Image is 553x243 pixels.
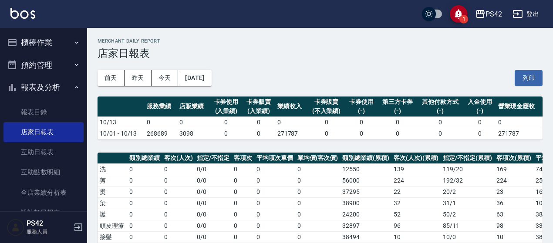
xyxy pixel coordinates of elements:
td: 0 [345,128,378,139]
td: 0 / 0 [195,186,232,197]
td: 0 [162,220,195,231]
td: 0 / 0 [195,175,232,186]
td: 剪 [98,175,127,186]
td: 0 [162,209,195,220]
td: 0 [162,231,195,243]
th: 營業現金應收 [496,97,543,117]
img: Person [7,219,24,236]
button: [DATE] [178,70,211,86]
button: 登出 [509,6,543,22]
p: 服務人員 [27,228,71,236]
td: 0 [127,220,162,231]
td: 0 [295,209,341,220]
button: 列印 [515,70,543,86]
td: 23 [494,186,533,197]
td: 24200 [340,209,391,220]
td: 0 [307,128,345,139]
td: 0 [254,197,295,209]
td: 0 [127,197,162,209]
td: 0 [210,117,243,128]
td: 38494 [340,231,391,243]
td: 119 / 20 [441,163,494,175]
td: 0 / 0 [195,231,232,243]
td: 10 [494,231,533,243]
td: 0 [232,231,254,243]
th: 服務業績 [145,97,177,117]
div: (-) [347,107,376,116]
td: 頭皮理療 [98,220,127,231]
th: 指定/不指定 [195,153,232,164]
td: 0 [464,128,496,139]
div: 其他付款方式 [419,97,462,107]
a: 設計師日報表 [3,203,84,223]
td: 169 [494,163,533,175]
div: (入業績) [212,107,240,116]
img: Logo [10,8,35,19]
td: 20 / 2 [441,186,494,197]
td: 燙 [98,186,127,197]
div: (不入業績) [310,107,343,116]
div: (-) [466,107,494,116]
th: 平均項次單價 [254,153,295,164]
td: 0 [254,175,295,186]
span: 1 [459,15,468,23]
td: 0 [254,220,295,231]
td: 0 [145,117,177,128]
td: 36 [494,197,533,209]
th: 客項次(累積) [494,153,533,164]
td: 0 [232,163,254,175]
td: 0 [127,209,162,220]
th: 客次(人次) [162,153,195,164]
td: 0 / 0 [195,220,232,231]
button: 預約管理 [3,54,84,77]
td: 271787 [496,128,543,139]
td: 0 [127,231,162,243]
div: 卡券販賣 [310,97,343,107]
a: 店家日報表 [3,122,84,142]
a: 互助點數明細 [3,162,84,182]
td: 0 [295,163,341,175]
td: 0 [345,117,378,128]
table: a dense table [98,97,543,140]
th: 指定/不指定(累積) [441,153,494,164]
div: 卡券使用 [212,97,240,107]
td: 0 [162,197,195,209]
div: 入金使用 [466,97,494,107]
td: 0 [243,117,275,128]
td: 0 / 0 [195,209,232,220]
th: 類別總業績 [127,153,162,164]
div: 第三方卡券 [380,97,415,107]
td: 50 / 2 [441,209,494,220]
td: 0 / 0 [195,163,232,175]
td: 0 [378,117,417,128]
td: 271787 [275,128,308,139]
td: 0 [177,117,210,128]
a: 互助日報表 [3,142,84,162]
div: PS42 [486,9,502,20]
div: (入業績) [245,107,273,116]
td: 0 [232,209,254,220]
td: 接髮 [98,231,127,243]
td: 139 [391,163,441,175]
td: 0 [295,231,341,243]
td: 0 [254,209,295,220]
td: 37295 [340,186,391,197]
td: 0 [127,186,162,197]
td: 0 [378,128,417,139]
td: 10 [391,231,441,243]
td: 0 [295,186,341,197]
td: 0 [232,175,254,186]
button: 前天 [98,70,125,86]
td: 0 [162,175,195,186]
td: 0 [496,117,543,128]
td: 0 [243,128,275,139]
td: 63 [494,209,533,220]
th: 業績收入 [275,97,308,117]
td: 10/13 [98,117,145,128]
td: 224 [391,175,441,186]
td: 0 [295,197,341,209]
div: 卡券販賣 [245,97,273,107]
th: 類別總業績(累積) [340,153,391,164]
td: 3098 [177,128,210,139]
td: 洗 [98,163,127,175]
